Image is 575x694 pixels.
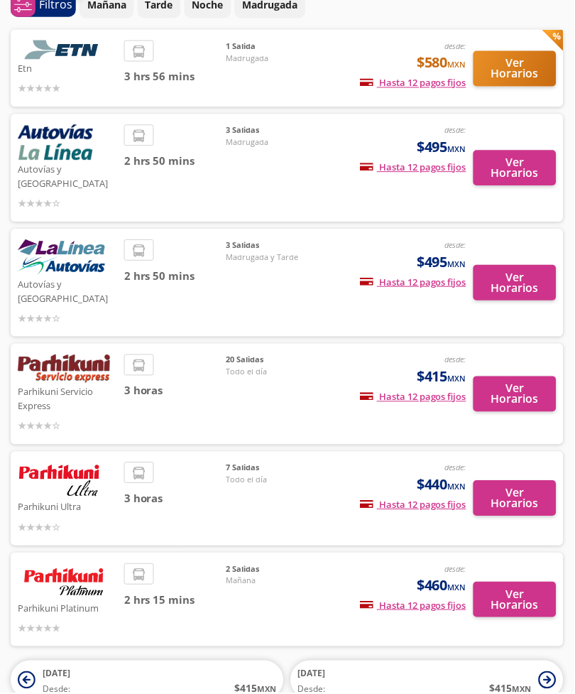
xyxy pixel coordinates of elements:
p: Parhikuni Ultra [18,498,117,515]
img: Autovías y La Línea [18,239,105,275]
small: MXN [449,259,467,269]
span: [DATE] [298,668,326,681]
p: Parhikuni Platinum [18,600,117,617]
span: Madrugada [226,136,326,148]
button: Ver Horarios [474,582,557,618]
img: Parhikuni Servicio Express [18,354,110,383]
button: Ver Horarios [474,265,557,300]
p: Parhikuni Servicio Express [18,383,117,413]
p: Autovías y [GEOGRAPHIC_DATA] [18,275,117,305]
span: Todo el día [226,367,326,379]
span: Hasta 12 pagos fijos [361,276,467,288]
span: $460 [417,575,467,597]
em: desde: [446,462,467,473]
span: Hasta 12 pagos fijos [361,391,467,403]
small: MXN [449,374,467,384]
span: $440 [417,475,467,496]
button: Ver Horarios [474,50,557,86]
span: 2 Salidas [226,564,326,576]
button: Ver Horarios [474,481,557,516]
em: desde: [446,354,467,365]
span: Todo el día [226,475,326,487]
small: MXN [449,143,467,154]
img: Autovías y La Línea [18,124,93,160]
span: 2 hrs 50 mins [124,268,226,284]
span: 20 Salidas [226,354,326,367]
span: 1 Salida [226,40,326,52]
button: Ver Horarios [474,150,557,185]
span: 3 hrs 56 mins [124,68,226,85]
span: Madrugada y Tarde [226,251,326,264]
span: $495 [417,251,467,273]
small: MXN [449,482,467,492]
span: Madrugada [226,52,326,64]
img: Parhikuni Platinum [18,564,110,600]
em: desde: [446,40,467,50]
em: desde: [446,564,467,575]
span: 3 Salidas [226,239,326,251]
span: 3 horas [124,383,226,399]
span: 3 horas [124,491,226,507]
p: Autovías y [GEOGRAPHIC_DATA] [18,160,117,190]
small: MXN [449,59,467,70]
span: $415 [417,367,467,388]
span: [DATE] [43,668,70,681]
span: 2 hrs 15 mins [124,592,226,609]
em: desde: [446,124,467,135]
span: Mañana [226,575,326,587]
em: desde: [446,239,467,250]
span: Hasta 12 pagos fijos [361,76,467,89]
span: Hasta 12 pagos fijos [361,600,467,612]
img: Parhikuni Ultra [18,462,100,498]
span: $580 [417,52,467,73]
span: 7 Salidas [226,462,326,475]
span: 2 hrs 50 mins [124,153,226,169]
span: $495 [417,136,467,158]
small: MXN [449,582,467,593]
span: Hasta 12 pagos fijos [361,161,467,173]
span: Hasta 12 pagos fijos [361,499,467,511]
img: Etn [18,40,110,59]
span: 3 Salidas [226,124,326,136]
p: Etn [18,59,117,76]
button: Ver Horarios [474,376,557,412]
